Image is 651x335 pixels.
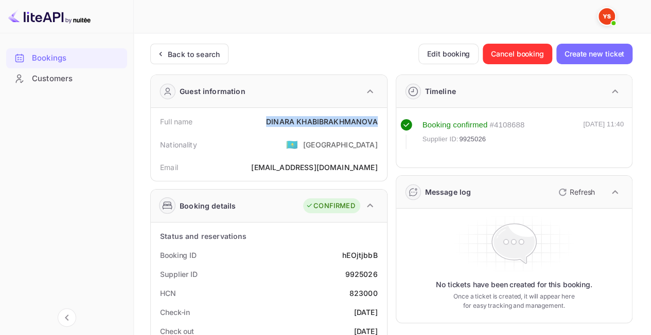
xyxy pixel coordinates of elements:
div: Status and reservations [160,231,247,241]
div: [DATE] [354,307,378,318]
img: LiteAPI logo [8,8,91,25]
div: Booking confirmed [423,119,488,131]
div: Timeline [425,86,456,97]
span: United States [286,135,298,154]
div: Guest information [180,86,245,97]
div: Message log [425,187,471,197]
div: [GEOGRAPHIC_DATA] [303,139,378,150]
div: HCN [160,288,176,299]
p: Refresh [570,187,595,197]
div: Supplier ID [160,269,198,280]
img: Yandex Support [599,8,615,25]
div: 9925026 [345,269,377,280]
button: Collapse navigation [58,308,76,327]
div: # 4108688 [489,119,524,131]
div: Full name [160,116,192,127]
div: 823000 [349,288,378,299]
div: Booking ID [160,250,197,260]
div: Customers [6,69,127,89]
button: Cancel booking [483,44,552,64]
div: hEOjtjbbB [342,250,377,260]
div: CONFIRMED [306,201,355,211]
a: Customers [6,69,127,88]
div: Email [160,162,178,173]
div: Back to search [168,49,220,60]
div: [DATE] 11:40 [583,119,624,149]
button: Edit booking [418,44,479,64]
span: Supplier ID: [423,134,459,144]
button: Create new ticket [556,44,632,64]
p: No tickets have been created for this booking. [436,280,592,290]
div: Nationality [160,139,197,150]
a: Bookings [6,48,127,67]
div: Bookings [32,52,122,64]
span: 9925026 [459,134,486,144]
div: Customers [32,73,122,85]
button: Refresh [552,184,599,200]
div: [EMAIL_ADDRESS][DOMAIN_NAME] [251,162,377,173]
div: DINARA KHABIBRAKHMANOVA [266,116,377,127]
p: Once a ticket is created, it will appear here for easy tracking and management. [451,292,576,310]
div: Bookings [6,48,127,68]
div: Check-in [160,307,190,318]
div: Booking details [180,200,236,211]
